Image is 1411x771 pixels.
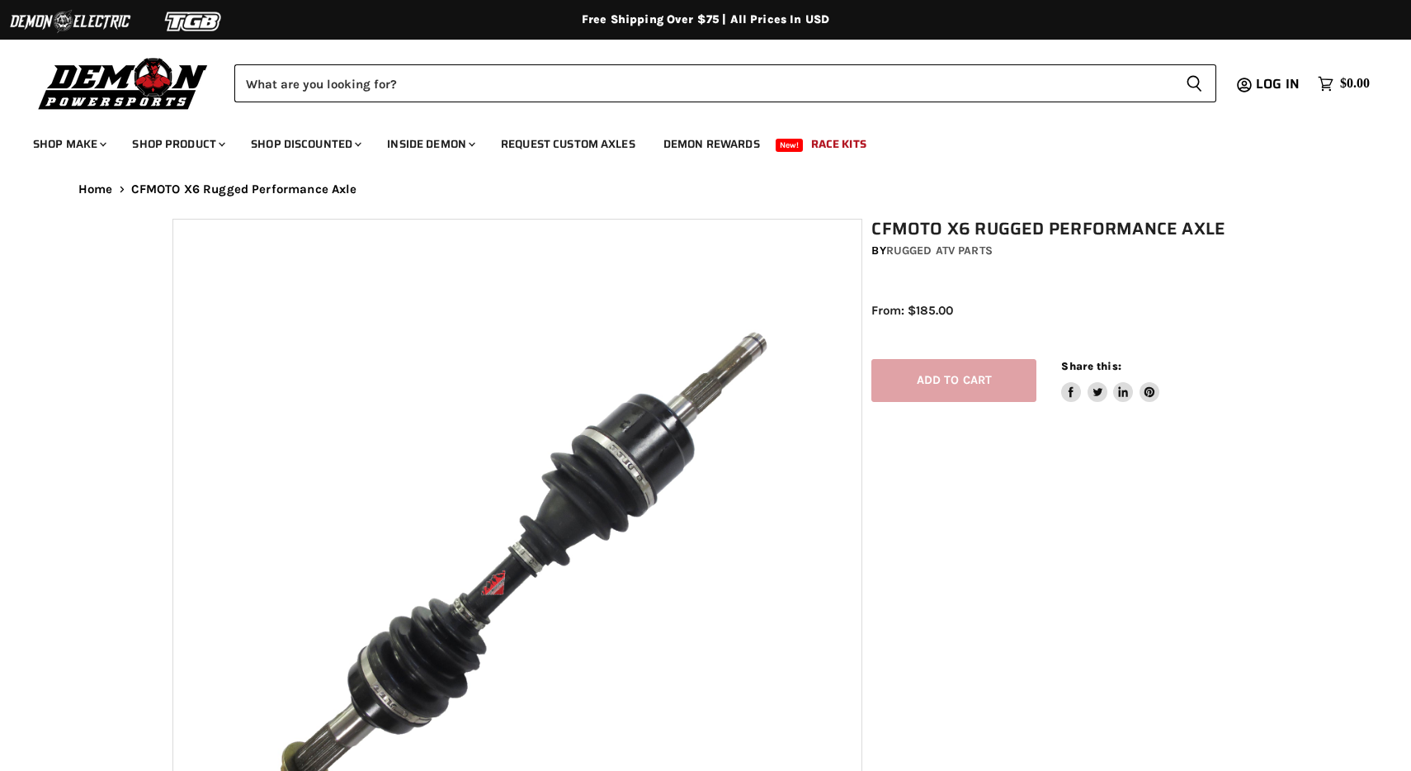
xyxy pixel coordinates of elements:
form: Product [234,64,1216,102]
a: Demon Rewards [651,127,772,161]
input: Search [234,64,1173,102]
aside: Share this: [1061,359,1159,403]
span: CFMOTO X6 Rugged Performance Axle [131,182,357,196]
a: Shop Make [21,127,116,161]
nav: Breadcrumbs [45,182,1366,196]
div: Free Shipping Over $75 | All Prices In USD [45,12,1366,27]
img: Demon Powersports [33,54,214,112]
span: New! [776,139,804,152]
span: Log in [1256,73,1300,94]
a: Log in [1248,77,1310,92]
a: Shop Discounted [238,127,371,161]
div: by [871,242,1248,260]
a: $0.00 [1310,72,1378,96]
img: Demon Electric Logo 2 [8,6,132,37]
a: Shop Product [120,127,235,161]
a: Inside Demon [375,127,485,161]
button: Search [1173,64,1216,102]
img: TGB Logo 2 [132,6,256,37]
ul: Main menu [21,121,1366,161]
a: Race Kits [799,127,879,161]
span: $0.00 [1340,76,1370,92]
a: Request Custom Axles [488,127,648,161]
h1: CFMOTO X6 Rugged Performance Axle [871,219,1248,239]
a: Rugged ATV Parts [886,244,993,258]
span: From: $185.00 [871,303,953,318]
span: Share this: [1061,360,1121,372]
a: Home [78,182,113,196]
